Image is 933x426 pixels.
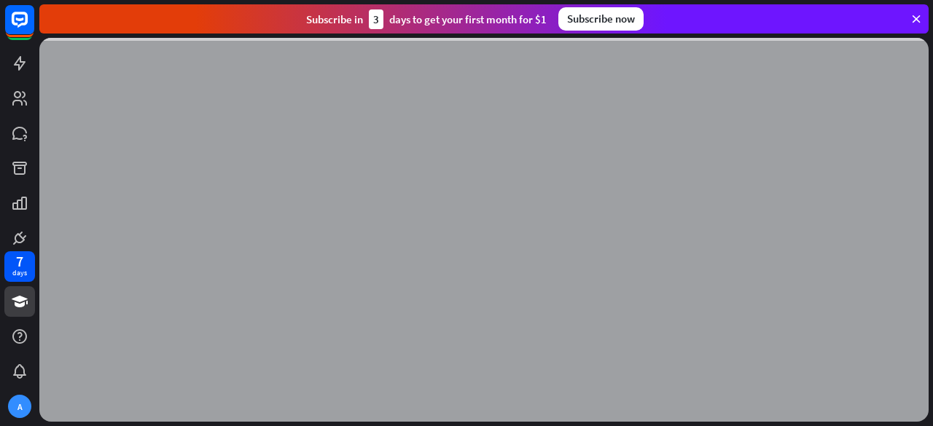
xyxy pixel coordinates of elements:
[306,9,547,29] div: Subscribe in days to get your first month for $1
[369,9,383,29] div: 3
[8,395,31,418] div: A
[558,7,644,31] div: Subscribe now
[4,251,35,282] a: 7 days
[12,268,27,278] div: days
[16,255,23,268] div: 7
